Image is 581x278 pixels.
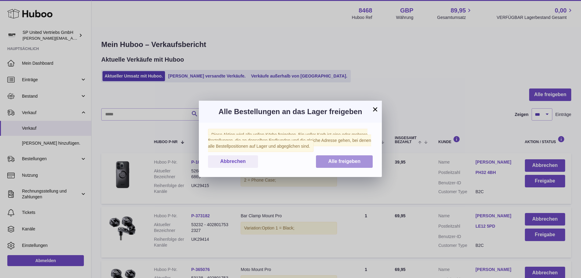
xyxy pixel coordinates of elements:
span: Diese Aktion wird alle vollen Körbe freigeben. Ein voller Korb ist eine oder mehrere Bestellungen... [208,129,371,152]
h3: Alle Bestellungen an das Lager freigeben [208,107,373,117]
button: Alle freigeben [316,155,373,168]
span: Abbrechen [220,159,246,164]
button: × [371,106,379,113]
button: Abbrechen [208,155,258,168]
span: Alle freigeben [328,159,360,164]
